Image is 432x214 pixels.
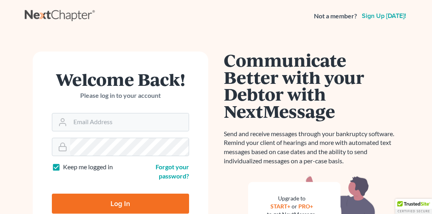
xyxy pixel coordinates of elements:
h1: Welcome Back! [52,71,189,88]
div: TrustedSite Certified [395,199,432,214]
p: Send and receive messages through your bankruptcy software. Remind your client of hearings and mo... [224,129,400,166]
a: Forgot your password? [156,163,189,180]
p: Please log in to your account [52,91,189,100]
h1: Communicate Better with your Debtor with NextMessage [224,52,400,120]
strong: Not a member? [314,12,357,21]
input: Log In [52,194,189,214]
a: PRO+ [298,203,313,210]
div: Upgrade to [267,194,317,202]
input: Email Address [70,113,189,131]
a: START+ [270,203,290,210]
span: or [292,203,297,210]
label: Keep me logged in [63,162,113,172]
a: Sign up [DATE]! [360,13,408,19]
